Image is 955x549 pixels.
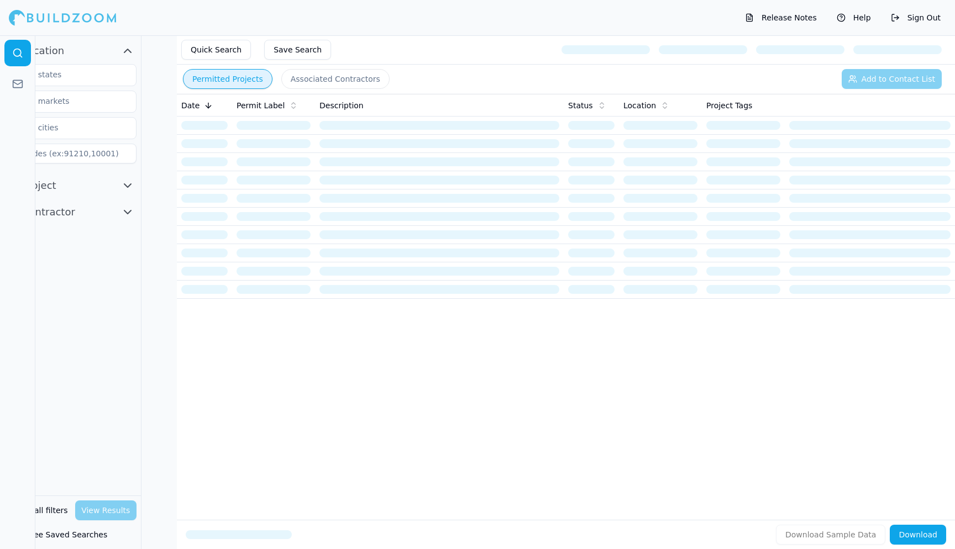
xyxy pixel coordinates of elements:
[181,40,251,60] button: Quick Search
[181,100,200,111] span: Date
[22,204,75,220] span: Contractor
[623,100,656,111] span: Location
[4,42,137,60] button: Location
[319,100,364,111] span: Description
[22,178,56,193] span: Project
[237,100,285,111] span: Permit Label
[4,525,137,545] button: See Saved Searches
[22,43,64,59] span: Location
[5,65,122,85] input: Select states
[5,91,122,111] input: Select markets
[183,69,272,89] button: Permitted Projects
[739,9,822,27] button: Release Notes
[281,69,390,89] button: Associated Contractors
[890,525,946,545] button: Download
[706,100,752,111] span: Project Tags
[5,118,122,138] input: Select cities
[4,203,137,221] button: Contractor
[4,144,137,163] input: Zipcodes (ex:91210,10001)
[568,100,593,111] span: Status
[264,40,331,60] button: Save Search
[4,177,137,194] button: Project
[9,500,71,520] button: Clear all filters
[885,9,946,27] button: Sign Out
[831,9,877,27] button: Help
